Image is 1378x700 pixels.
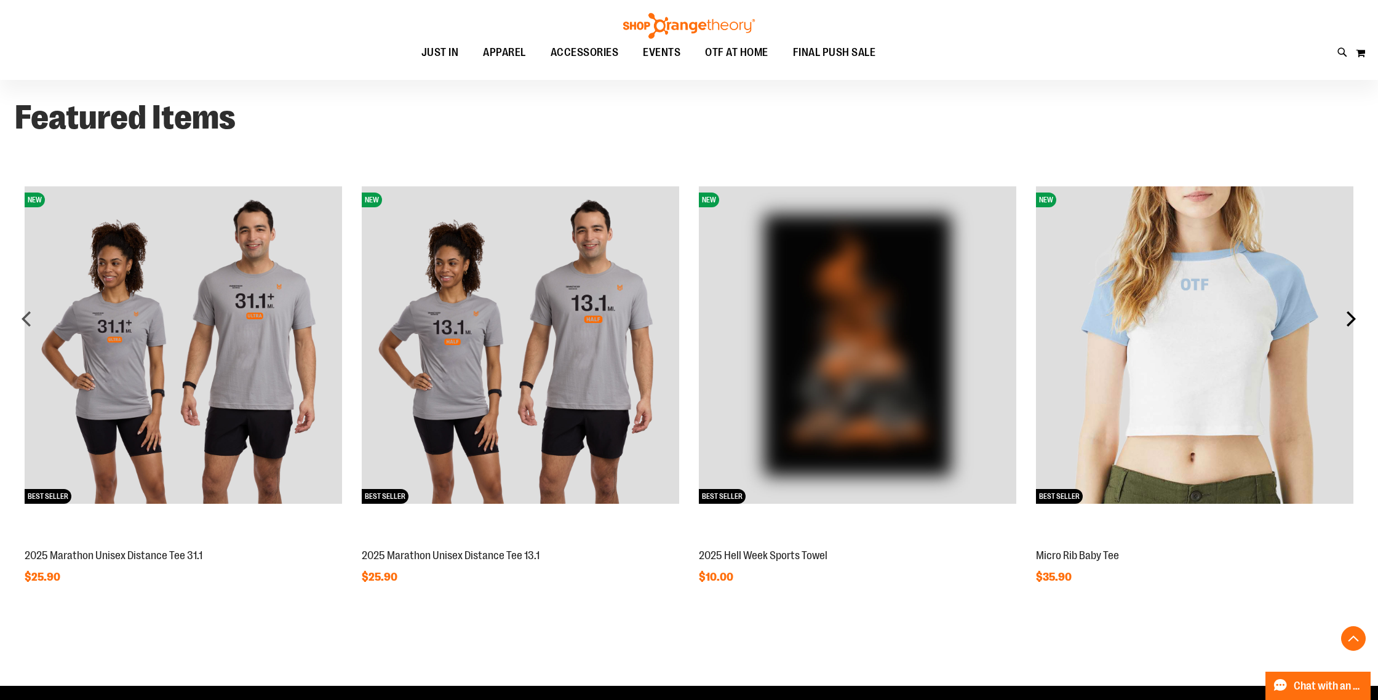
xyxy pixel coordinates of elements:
[1036,193,1056,207] span: NEW
[793,39,876,66] span: FINAL PUSH SALE
[643,39,680,66] span: EVENTS
[1036,571,1073,583] span: $35.90
[699,549,827,562] a: 2025 Hell Week Sports Towel
[699,536,1016,546] a: OTF 2025 Hell Week Event RetailNEWBEST SELLER
[699,489,746,504] span: BEST SELLER
[471,39,538,67] a: APPAREL
[1036,186,1353,504] img: Micro Rib Baby Tee
[705,39,768,66] span: OTF AT HOME
[362,489,408,504] span: BEST SELLER
[362,571,399,583] span: $25.90
[1294,680,1363,692] span: Chat with an Expert
[1341,626,1366,651] button: Back To Top
[699,193,719,207] span: NEW
[25,193,45,207] span: NEW
[1036,549,1119,562] a: Micro Rib Baby Tee
[25,571,62,583] span: $25.90
[15,306,39,331] div: prev
[362,186,679,504] img: 2025 Marathon Unisex Distance Tee 13.1
[621,13,757,39] img: Shop Orangetheory
[631,39,693,67] a: EVENTS
[362,193,382,207] span: NEW
[1339,306,1363,331] div: next
[362,549,540,562] a: 2025 Marathon Unisex Distance Tee 13.1
[483,39,526,66] span: APPAREL
[699,186,1016,504] img: OTF 2025 Hell Week Event Retail
[1036,536,1353,546] a: Micro Rib Baby TeeNEWBEST SELLER
[25,536,342,546] a: 2025 Marathon Unisex Distance Tee 31.1NEWBEST SELLER
[699,571,735,583] span: $10.00
[25,186,342,504] img: 2025 Marathon Unisex Distance Tee 31.1
[1036,489,1083,504] span: BEST SELLER
[362,536,679,546] a: 2025 Marathon Unisex Distance Tee 13.1NEWBEST SELLER
[693,39,781,67] a: OTF AT HOME
[781,39,888,67] a: FINAL PUSH SALE
[409,39,471,67] a: JUST IN
[538,39,631,67] a: ACCESSORIES
[421,39,459,66] span: JUST IN
[1265,672,1371,700] button: Chat with an Expert
[15,98,236,137] strong: Featured Items
[25,489,71,504] span: BEST SELLER
[25,549,202,562] a: 2025 Marathon Unisex Distance Tee 31.1
[551,39,619,66] span: ACCESSORIES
